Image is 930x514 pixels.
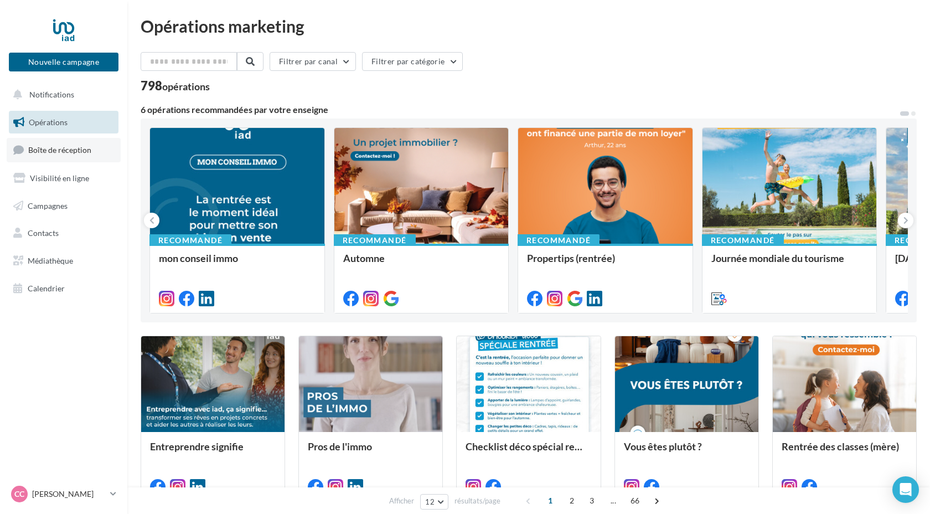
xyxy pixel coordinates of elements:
a: Campagnes [7,194,121,218]
a: Médiathèque [7,249,121,273]
span: Visibilité en ligne [30,173,89,183]
div: Recommandé [149,234,231,246]
a: Contacts [7,222,121,245]
span: 3 [583,492,601,510]
p: [PERSON_NAME] [32,489,106,500]
a: Visibilité en ligne [7,167,121,190]
div: Entreprendre signifie [150,441,276,463]
span: 66 [626,492,644,510]
button: Filtrer par canal [270,52,356,71]
span: CC [14,489,24,500]
div: Checklist déco spécial rentrée [466,441,591,463]
span: 2 [563,492,581,510]
div: Journée mondiale du tourisme [711,253,868,275]
span: Contacts [28,228,59,238]
span: Campagnes [28,201,68,210]
span: 1 [541,492,559,510]
span: Calendrier [28,284,65,293]
div: Vous êtes plutôt ? [624,441,750,463]
span: 12 [425,497,435,506]
a: Calendrier [7,277,121,300]
span: ... [604,492,622,510]
div: opérations [162,81,210,91]
div: Automne [343,253,500,275]
button: Notifications [7,83,116,106]
span: Notifications [29,90,74,99]
span: Afficher [389,496,414,506]
span: Boîte de réception [28,145,91,155]
div: Pros de l'immo [308,441,433,463]
div: Opérations marketing [141,18,917,34]
span: résultats/page [454,496,500,506]
div: Recommandé [518,234,600,246]
button: Filtrer par catégorie [362,52,463,71]
div: 798 [141,80,210,92]
span: Médiathèque [28,256,73,265]
div: 6 opérations recommandées par votre enseigne [141,105,899,114]
a: Opérations [7,111,121,134]
div: Recommandé [334,234,416,246]
div: Open Intercom Messenger [892,476,919,503]
div: Recommandé [702,234,784,246]
span: Opérations [29,117,68,127]
div: Propertips (rentrée) [527,253,684,275]
div: Rentrée des classes (mère) [782,441,907,463]
a: CC [PERSON_NAME] [9,484,118,505]
button: 12 [420,494,448,510]
button: Nouvelle campagne [9,53,118,71]
div: mon conseil immo [159,253,316,275]
a: Boîte de réception [7,138,121,162]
